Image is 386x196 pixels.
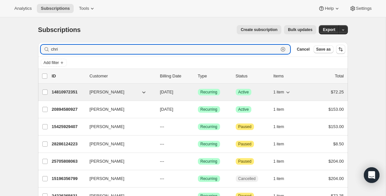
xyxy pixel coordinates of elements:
span: Paused [238,124,252,129]
span: Add filter [44,60,59,65]
span: [DATE] [160,90,173,94]
span: Active [238,90,249,95]
div: Items [274,73,306,79]
span: 1 item [274,90,284,95]
button: 1 item [274,122,291,131]
button: Analytics [10,4,36,13]
span: Paused [238,159,252,164]
span: --- [160,176,164,181]
span: Recurring [200,159,217,164]
span: Analytics [14,6,32,11]
button: 1 item [274,139,291,149]
span: $72.25 [331,90,344,94]
button: [PERSON_NAME] [86,173,151,184]
span: 1 item [274,107,284,112]
span: $153.00 [329,124,344,129]
span: Cancel [297,47,309,52]
span: Create subscription [241,27,277,32]
p: 15425929407 [52,123,84,130]
span: Subscriptions [38,26,81,33]
span: --- [160,124,164,129]
button: Help [314,4,344,13]
p: 28286124223 [52,141,84,147]
button: [PERSON_NAME] [86,87,151,97]
button: Export [319,25,339,34]
p: Customer [90,73,155,79]
button: 1 item [274,174,291,183]
span: Save as [316,47,331,52]
p: Total [335,73,344,79]
span: --- [160,141,164,146]
span: Recurring [200,124,217,129]
button: Clear [280,46,286,53]
span: Bulk updates [288,27,312,32]
span: 1 item [274,141,284,147]
span: [PERSON_NAME] [90,175,125,182]
span: --- [160,159,164,164]
span: [PERSON_NAME] [90,123,125,130]
div: 25705808063[PERSON_NAME]---SuccessRecurringAttentionPaused1 item$204.00 [52,157,344,166]
p: 25705808063 [52,158,84,165]
span: Help [325,6,334,11]
span: $8.50 [333,141,344,146]
div: 15425929407[PERSON_NAME]---SuccessRecurringAttentionPaused1 item$153.00 [52,122,344,131]
span: Settings [356,6,372,11]
button: 1 item [274,157,291,166]
button: [PERSON_NAME] [86,156,151,167]
span: [DATE] [160,107,173,112]
p: ID [52,73,84,79]
div: 15196356799[PERSON_NAME]---SuccessRecurringCancelled1 item$204.00 [52,174,344,183]
div: 20894580927[PERSON_NAME][DATE]SuccessRecurringSuccessActive1 item$153.00 [52,105,344,114]
span: Recurring [200,107,217,112]
button: [PERSON_NAME] [86,139,151,149]
span: Export [323,27,335,32]
span: $204.00 [329,159,344,164]
div: 14810972351[PERSON_NAME][DATE]SuccessRecurringSuccessActive1 item$72.25 [52,88,344,97]
div: 28286124223[PERSON_NAME]---SuccessRecurringAttentionPaused1 item$8.50 [52,139,344,149]
button: 1 item [274,88,291,97]
span: 1 item [274,159,284,164]
p: 14810972351 [52,89,84,95]
span: Active [238,107,249,112]
span: [PERSON_NAME] [90,106,125,113]
span: 1 item [274,124,284,129]
button: [PERSON_NAME] [86,122,151,132]
span: Cancelled [238,176,256,181]
span: $204.00 [329,176,344,181]
span: [PERSON_NAME] [90,89,125,95]
button: Tools [75,4,99,13]
span: [PERSON_NAME] [90,141,125,147]
button: 1 item [274,105,291,114]
div: Type [198,73,230,79]
button: Subscriptions [37,4,74,13]
span: Tools [79,6,89,11]
button: Create subscription [237,25,281,34]
span: Subscriptions [41,6,70,11]
button: [PERSON_NAME] [86,104,151,115]
button: Settings [346,4,376,13]
p: 20894580927 [52,106,84,113]
input: Filter subscribers [51,45,279,54]
span: [PERSON_NAME] [90,158,125,165]
p: Billing Date [160,73,193,79]
span: Recurring [200,176,217,181]
p: Status [236,73,268,79]
button: Bulk updates [284,25,316,34]
span: Paused [238,141,252,147]
button: Add filter [41,59,67,67]
div: Open Intercom Messenger [364,167,379,183]
button: Cancel [294,45,312,53]
p: 15196356799 [52,175,84,182]
button: Sort the results [336,45,345,54]
button: Save as [314,45,334,53]
span: Recurring [200,141,217,147]
span: $153.00 [329,107,344,112]
span: 1 item [274,176,284,181]
span: Recurring [200,90,217,95]
div: IDCustomerBilling DateTypeStatusItemsTotal [52,73,344,79]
